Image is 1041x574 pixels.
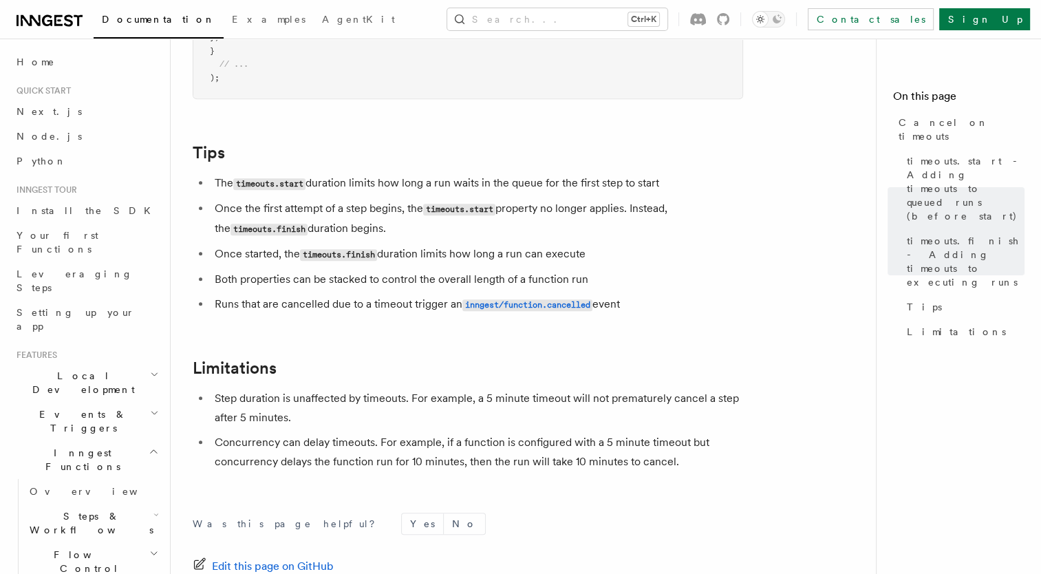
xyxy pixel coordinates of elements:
a: Overview [24,479,162,504]
a: Limitations [901,319,1024,344]
button: Steps & Workflows [24,504,162,542]
button: Inngest Functions [11,440,162,479]
a: AgentKit [314,4,403,37]
li: The duration limits how long a run waits in the queue for the first step to start [211,173,743,193]
code: timeouts.start [233,178,305,190]
span: Your first Functions [17,230,98,255]
span: Install the SDK [17,205,159,216]
span: AgentKit [322,14,395,25]
li: Once the first attempt of a step begins, the property no longer applies. Instead, the duration be... [211,199,743,239]
li: Runs that are cancelled due to a timeout trigger an event [211,295,743,315]
span: Limitations [907,325,1006,339]
li: Both properties can be stacked to control the overall length of a function run [211,270,743,289]
span: Tips [907,300,942,314]
code: timeouts.start [423,204,495,215]
button: Toggle dark mode [752,11,785,28]
a: Python [11,149,162,173]
span: timeouts.start - Adding timeouts to queued runs (before start) [907,154,1024,223]
span: Events & Triggers [11,407,150,435]
a: Limitations [193,359,277,378]
kbd: Ctrl+K [628,12,659,26]
a: Tips [193,143,225,162]
a: inngest/function.cancelled [462,297,592,310]
a: Contact sales [808,8,934,30]
span: Steps & Workflows [24,509,153,537]
span: Overview [30,486,171,497]
h4: On this page [893,88,1024,110]
span: // ... [219,59,248,69]
li: Step duration is unaffected by timeouts. For example, a 5 minute timeout will not prematurely can... [211,389,743,427]
a: Setting up your app [11,300,162,339]
a: Next.js [11,99,162,124]
a: Install the SDK [11,198,162,223]
a: Examples [224,4,314,37]
span: Quick start [11,85,71,96]
span: Features [11,350,57,361]
span: Local Development [11,369,150,396]
a: Documentation [94,4,224,39]
a: Sign Up [939,8,1030,30]
button: Yes [402,513,443,534]
span: Next.js [17,106,82,117]
a: Cancel on timeouts [893,110,1024,149]
button: Events & Triggers [11,402,162,440]
a: timeouts.finish - Adding timeouts to executing runs [901,228,1024,295]
span: Documentation [102,14,215,25]
a: Leveraging Steps [11,262,162,300]
span: Cancel on timeouts [899,116,1024,143]
a: Your first Functions [11,223,162,262]
a: timeouts.start - Adding timeouts to queued runs (before start) [901,149,1024,228]
span: Python [17,156,67,167]
span: Node.js [17,131,82,142]
span: timeouts.finish - Adding timeouts to executing runs [907,234,1024,289]
code: inngest/function.cancelled [462,299,592,311]
button: Search...Ctrl+K [447,8,667,30]
span: } [210,46,215,56]
p: Was this page helpful? [193,517,385,531]
span: Setting up your app [17,307,135,332]
code: timeouts.finish [230,224,308,235]
a: Home [11,50,162,74]
button: Local Development [11,363,162,402]
a: Tips [901,295,1024,319]
a: Node.js [11,124,162,149]
span: Leveraging Steps [17,268,133,293]
span: Home [17,55,55,69]
code: timeouts.finish [300,249,377,261]
li: Once started, the duration limits how long a run can execute [211,244,743,264]
li: Concurrency can delay timeouts. For example, if a function is configured with a 5 minute timeout ... [211,433,743,471]
span: Inngest tour [11,184,77,195]
button: No [444,513,485,534]
span: Examples [232,14,305,25]
span: Inngest Functions [11,446,149,474]
span: ); [210,73,219,83]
